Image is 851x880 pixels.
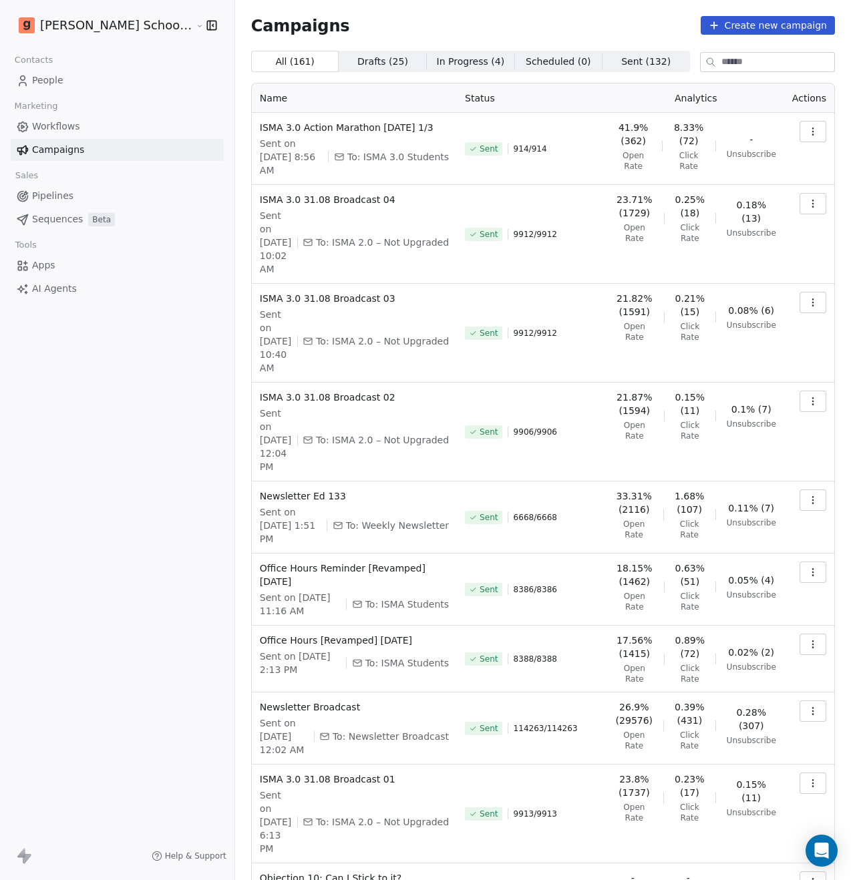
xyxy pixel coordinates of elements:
[11,254,224,276] a: Apps
[260,591,341,618] span: Sent on [DATE] 11:16 AM
[480,427,498,437] span: Sent
[260,789,292,855] span: Sent on [DATE] 6:13 PM
[727,778,776,805] span: 0.15% (11)
[346,519,450,532] span: To: Weekly Newsletter
[32,212,83,226] span: Sequences
[252,83,457,113] th: Name
[727,590,776,600] span: Unsubscribe
[727,517,776,528] span: Unsubscribe
[728,304,774,317] span: 0.08% (6)
[260,773,449,786] span: ISMA 3.0 31.08 Broadcast 01
[675,292,705,318] span: 0.21% (15)
[260,562,449,588] span: Office Hours Reminder [Revamped] [DATE]
[675,222,705,244] span: Click Rate
[514,427,557,437] span: 9906 / 9906
[675,591,705,612] span: Click Rate
[365,598,449,611] span: To: ISMA Students
[616,489,653,516] span: 33.31% (2116)
[480,229,498,240] span: Sent
[616,802,653,823] span: Open Rate
[616,150,651,172] span: Open Rate
[88,213,115,226] span: Beta
[11,208,224,230] a: SequencesBeta
[616,634,653,660] span: 17.56% (1415)
[9,50,59,70] span: Contacts
[675,420,705,441] span: Click Rate
[616,222,653,244] span: Open Rate
[260,209,292,276] span: Sent on [DATE] 10:02 AM
[316,236,449,249] span: To: ISMA 2.0 – Not Upgraded
[260,700,449,714] span: Newsletter Broadcast
[11,116,224,138] a: Workflows
[727,198,776,225] span: 0.18% (13)
[675,773,705,799] span: 0.23% (17)
[514,512,557,523] span: 6668 / 6668
[731,403,772,416] span: 0.1% (7)
[514,809,557,819] span: 9913 / 9913
[32,189,73,203] span: Pipelines
[727,807,776,818] span: Unsubscribe
[347,150,449,164] span: To: ISMA 3.0 Students
[357,55,408,69] span: Drafts ( 25 )
[616,193,653,220] span: 23.71% (1729)
[514,654,557,664] span: 8388 / 8388
[749,133,753,146] span: -
[675,634,705,660] span: 0.89% (72)
[673,150,705,172] span: Click Rate
[675,562,705,588] span: 0.63% (51)
[32,282,77,296] span: AI Agents
[316,433,449,447] span: To: ISMA 2.0 – Not Upgraded
[480,512,498,523] span: Sent
[616,562,653,588] span: 18.15% (1462)
[316,335,449,348] span: To: ISMA 2.0 – Not Upgraded
[674,489,705,516] span: 1.68% (107)
[9,166,44,186] span: Sales
[616,700,653,727] span: 26.9% (29576)
[727,419,776,429] span: Unsubscribe
[11,69,224,91] a: People
[260,193,449,206] span: ISMA 3.0 31.08 Broadcast 04
[260,634,449,647] span: Office Hours [Revamped] [DATE]
[728,501,774,515] span: 0.11% (7)
[616,391,653,417] span: 21.87% (1594)
[19,17,35,33] img: Goela%20School%20Logos%20(4).png
[675,730,705,751] span: Click Rate
[727,149,776,160] span: Unsubscribe
[11,278,224,300] a: AI Agents
[673,121,705,148] span: 8.33% (72)
[480,328,498,339] span: Sent
[616,420,653,441] span: Open Rate
[40,17,192,34] span: [PERSON_NAME] School of Finance LLP
[806,835,838,867] div: Open Intercom Messenger
[727,228,776,238] span: Unsubscribe
[621,55,671,69] span: Sent ( 132 )
[514,144,547,154] span: 914 / 914
[608,83,784,113] th: Analytics
[701,16,835,35] button: Create new campaign
[616,773,653,799] span: 23.8% (1737)
[32,258,55,272] span: Apps
[727,662,776,672] span: Unsubscribe
[728,646,774,659] span: 0.02% (2)
[9,235,42,255] span: Tools
[480,809,498,819] span: Sent
[675,321,705,343] span: Click Rate
[11,139,224,161] a: Campaigns
[675,193,705,220] span: 0.25% (18)
[480,144,498,154] span: Sent
[480,723,498,734] span: Sent
[260,391,449,404] span: ISMA 3.0 31.08 Broadcast 02
[32,143,84,157] span: Campaigns
[260,407,292,473] span: Sent on [DATE] 12:04 PM
[260,650,341,676] span: Sent on [DATE] 2:13 PM
[316,815,449,829] span: To: ISMA 2.0 – Not Upgraded
[675,391,705,417] span: 0.15% (11)
[616,321,653,343] span: Open Rate
[616,519,653,540] span: Open Rate
[514,584,557,595] span: 8386 / 8386
[32,73,63,87] span: People
[260,292,449,305] span: ISMA 3.0 31.08 Broadcast 03
[616,730,653,751] span: Open Rate
[480,654,498,664] span: Sent
[514,723,578,734] span: 114263 / 114263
